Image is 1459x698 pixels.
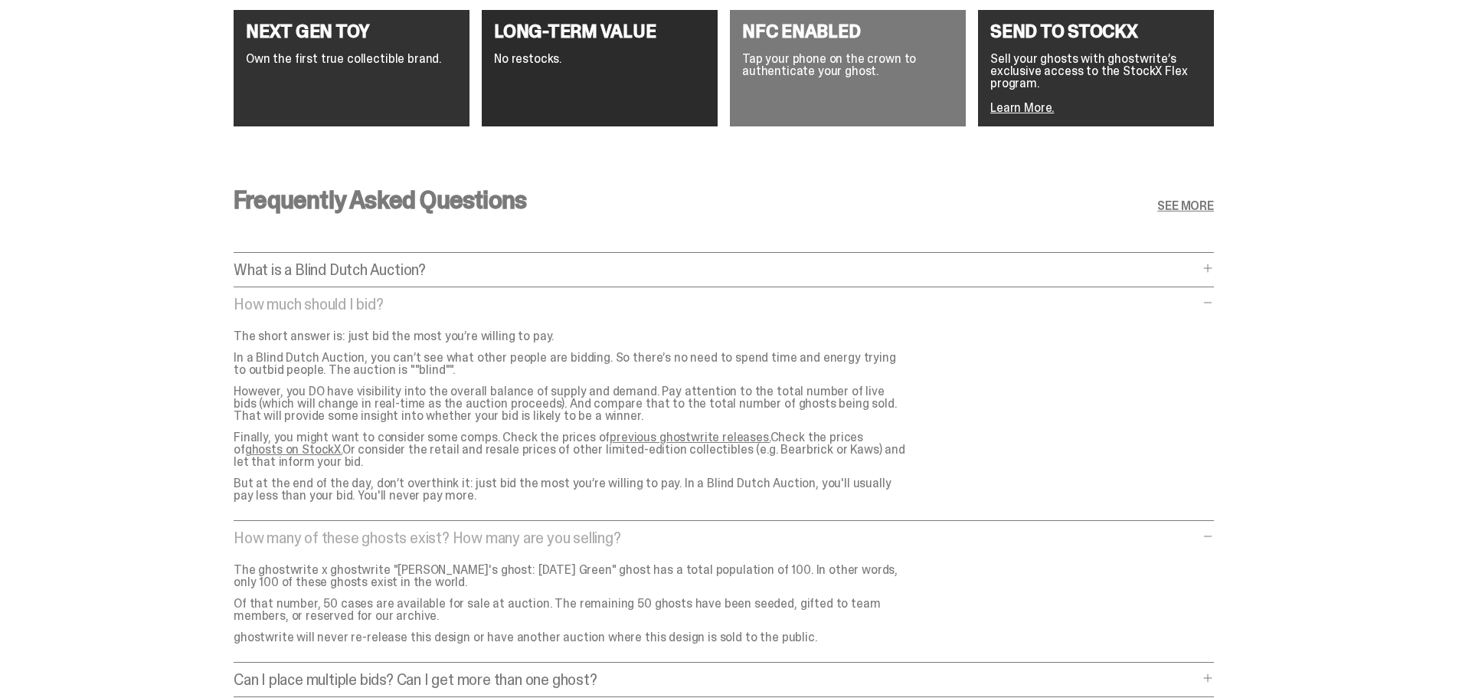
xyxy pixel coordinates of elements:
a: ghosts on StockX. [245,441,342,457]
p: But at the end of the day, don’t overthink it: just bid the most you’re willing to pay. In a Blin... [234,477,908,502]
h4: NEXT GEN TOY [246,22,457,41]
p: Can I place multiple bids? Can I get more than one ghost? [234,672,1199,687]
p: Own the first true collectible brand. [246,53,457,65]
p: In a Blind Dutch Auction, you can’t see what other people are bidding. So there’s no need to spen... [234,352,908,376]
h3: Frequently Asked Questions [234,188,526,212]
a: previous ghostwrite releases. [610,429,770,445]
p: ghostwrite will never re-release this design or have another auction where this design is sold to... [234,631,908,644]
p: How much should I bid? [234,297,1199,312]
p: What is a Blind Dutch Auction? [234,262,1199,277]
h4: LONG-TERM VALUE [494,22,705,41]
p: Tap your phone on the crown to authenticate your ghost. [742,53,954,77]
h4: SEND TO STOCKX [990,22,1202,41]
p: How many of these ghosts exist? How many are you selling? [234,530,1199,546]
p: The ghostwrite x ghostwrite "[PERSON_NAME]'s ghost: [DATE] Green" ghost has a total population of... [234,564,908,588]
p: Of that number, 50 cases are available for sale at auction. The remaining 50 ghosts have been see... [234,598,908,622]
p: No restocks. [494,53,705,65]
h4: NFC ENABLED [742,22,954,41]
p: Finally, you might want to consider some comps. Check the prices of Check the prices of Or consid... [234,431,908,468]
p: Sell your ghosts with ghostwrite’s exclusive access to the StockX Flex program. [990,53,1202,90]
p: However, you DO have visibility into the overall balance of supply and demand. Pay attention to t... [234,385,908,422]
p: The short answer is: just bid the most you’re willing to pay. [234,330,908,342]
a: SEE MORE [1157,200,1214,212]
a: Learn More. [990,100,1054,116]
